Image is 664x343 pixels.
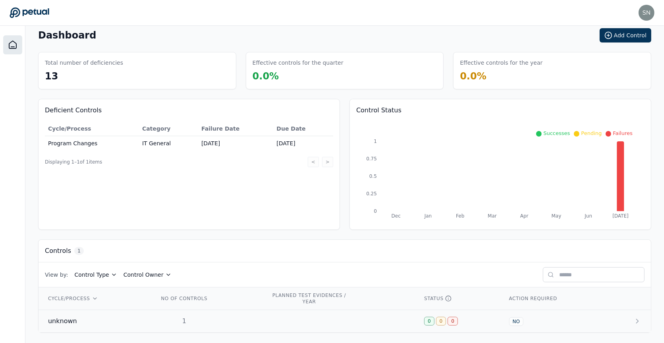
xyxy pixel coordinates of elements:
h1: Dashboard [38,29,96,42]
tspan: Feb [456,213,464,219]
button: Control Type [75,271,117,279]
span: 0.0 % [253,71,279,82]
tspan: Mar [488,213,497,219]
button: Add Control [600,28,651,42]
th: Cycle/Process [45,121,139,136]
h3: Deficient Controls [45,106,333,115]
h3: Control Status [356,106,645,115]
tspan: Jan [424,213,432,219]
div: 1 [159,316,210,326]
th: Failure Date [198,121,273,136]
h3: Controls [45,246,71,256]
td: [DATE] [273,136,333,151]
div: 0 [424,317,434,326]
h3: Total number of deficiencies [45,59,123,67]
span: Failures [613,130,633,136]
div: NO OF CONTROLS [159,295,210,302]
tspan: May [552,213,562,219]
span: 0.0 % [460,71,486,82]
td: [DATE] [198,136,273,151]
tspan: [DATE] [612,213,628,219]
span: 1 [74,247,84,255]
span: unknown [48,316,77,326]
img: snir+upstart@petual.ai [639,5,654,21]
div: PLANNED TEST EVIDENCES / YEAR [271,292,347,305]
tspan: 0.5 [369,173,377,179]
span: Pending [581,130,602,136]
tspan: Jun [585,213,593,219]
span: Displaying 1– 1 of 1 items [45,159,102,165]
h3: Effective controls for the quarter [253,59,344,67]
div: 0 [448,317,458,326]
a: Dashboard [3,35,22,54]
td: IT General [139,136,198,151]
tspan: 0.75 [366,156,377,162]
button: > [322,157,333,167]
tspan: 0.25 [366,191,377,197]
th: Due Date [273,121,333,136]
div: STATUS [424,295,490,302]
span: Successes [543,130,570,136]
span: View by: [45,271,68,279]
tspan: Apr [520,213,529,219]
tspan: 1 [374,139,377,144]
tspan: 0 [374,208,377,214]
td: Program Changes [45,136,139,151]
a: Go to Dashboard [10,7,49,18]
button: < [308,157,319,167]
span: 13 [45,71,58,82]
div: NO [509,317,523,326]
div: CYCLE/PROCESS [48,295,140,302]
th: Category [139,121,198,136]
th: ACTION REQUIRED [500,287,608,310]
h3: Effective controls for the year [460,59,542,67]
div: 0 [436,317,446,326]
tspan: Dec [392,213,401,219]
button: Control Owner [124,271,172,279]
